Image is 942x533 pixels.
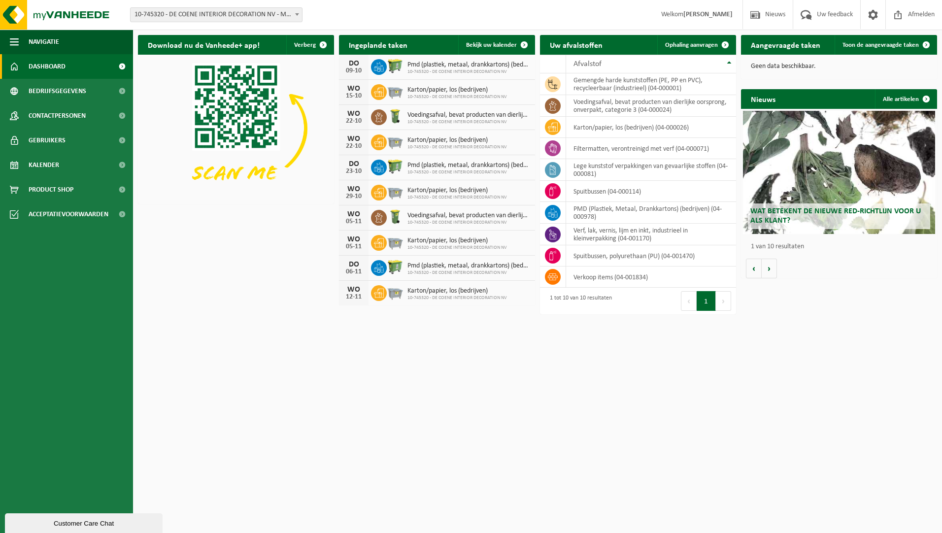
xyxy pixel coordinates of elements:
[344,67,364,74] div: 09-10
[29,177,73,202] span: Product Shop
[407,136,507,144] span: Karton/papier, los (bedrijven)
[344,85,364,93] div: WO
[566,245,736,266] td: spuitbussen, polyurethaan (PU) (04-001470)
[387,133,404,150] img: WB-2500-GAL-GY-01
[566,73,736,95] td: gemengde harde kunststoffen (PE, PP en PVC), recycleerbaar (industrieel) (04-000001)
[566,138,736,159] td: filtermatten, verontreinigd met verf (04-000071)
[344,261,364,268] div: DO
[540,35,612,54] h2: Uw afvalstoffen
[344,185,364,193] div: WO
[681,291,697,311] button: Previous
[344,118,364,125] div: 22-10
[751,243,932,250] p: 1 van 10 resultaten
[344,210,364,218] div: WO
[566,95,736,117] td: voedingsafval, bevat producten van dierlijke oorsprong, onverpakt, categorie 3 (04-000024)
[407,69,530,75] span: 10-745320 - DE COENE INTERIOR DECORATION NV
[138,35,269,54] h2: Download nu de Vanheede+ app!
[387,233,404,250] img: WB-2500-GAL-GY-01
[407,262,530,270] span: Pmd (plastiek, metaal, drankkartons) (bedrijven)
[29,30,59,54] span: Navigatie
[5,511,165,533] iframe: chat widget
[716,291,731,311] button: Next
[387,83,404,100] img: WB-2500-GAL-GY-01
[387,183,404,200] img: WB-2500-GAL-GY-01
[762,259,777,278] button: Volgende
[407,187,507,195] span: Karton/papier, los (bedrijven)
[566,159,736,181] td: lege kunststof verpakkingen van gevaarlijke stoffen (04-000081)
[344,294,364,300] div: 12-11
[566,266,736,288] td: verkoop items (04-001834)
[131,8,302,22] span: 10-745320 - DE COENE INTERIOR DECORATION NV - MARKE
[407,169,530,175] span: 10-745320 - DE COENE INTERIOR DECORATION NV
[344,168,364,175] div: 23-10
[407,212,530,220] span: Voedingsafval, bevat producten van dierlijke oorsprong, onverpakt, categorie 3
[344,235,364,243] div: WO
[407,94,507,100] span: 10-745320 - DE COENE INTERIOR DECORATION NV
[387,158,404,175] img: WB-0660-HPE-GN-50
[294,42,316,48] span: Verberg
[741,35,830,54] h2: Aangevraagde taken
[29,54,66,79] span: Dashboard
[842,42,919,48] span: Toon de aangevraagde taken
[750,207,921,225] span: Wat betekent de nieuwe RED-richtlijn voor u als klant?
[407,144,507,150] span: 10-745320 - DE COENE INTERIOR DECORATION NV
[407,61,530,69] span: Pmd (plastiek, metaal, drankkartons) (bedrijven)
[566,181,736,202] td: spuitbussen (04-000114)
[407,295,507,301] span: 10-745320 - DE COENE INTERIOR DECORATION NV
[466,42,517,48] span: Bekijk uw kalender
[407,220,530,226] span: 10-745320 - DE COENE INTERIOR DECORATION NV
[751,63,927,70] p: Geen data beschikbaar.
[387,284,404,300] img: WB-2500-GAL-GY-01
[875,89,936,109] a: Alle artikelen
[407,195,507,200] span: 10-745320 - DE COENE INTERIOR DECORATION NV
[344,286,364,294] div: WO
[566,224,736,245] td: verf, lak, vernis, lijm en inkt, industrieel in kleinverpakking (04-001170)
[458,35,534,55] a: Bekijk uw kalender
[29,128,66,153] span: Gebruikers
[566,117,736,138] td: karton/papier, los (bedrijven) (04-000026)
[344,110,364,118] div: WO
[29,79,86,103] span: Bedrijfsgegevens
[573,60,602,68] span: Afvalstof
[665,42,718,48] span: Ophaling aanvragen
[407,245,507,251] span: 10-745320 - DE COENE INTERIOR DECORATION NV
[407,162,530,169] span: Pmd (plastiek, metaal, drankkartons) (bedrijven)
[29,153,59,177] span: Kalender
[387,58,404,74] img: WB-0660-HPE-GN-50
[339,35,417,54] h2: Ingeplande taken
[741,89,785,108] h2: Nieuws
[407,119,530,125] span: 10-745320 - DE COENE INTERIOR DECORATION NV
[29,103,86,128] span: Contactpersonen
[407,237,507,245] span: Karton/papier, los (bedrijven)
[344,193,364,200] div: 29-10
[286,35,333,55] button: Verberg
[387,108,404,125] img: WB-0140-HPE-GN-50
[683,11,733,18] strong: [PERSON_NAME]
[344,143,364,150] div: 22-10
[387,208,404,225] img: WB-0140-HPE-GN-50
[344,135,364,143] div: WO
[407,86,507,94] span: Karton/papier, los (bedrijven)
[407,287,507,295] span: Karton/papier, los (bedrijven)
[344,218,364,225] div: 05-11
[130,7,303,22] span: 10-745320 - DE COENE INTERIOR DECORATION NV - MARKE
[344,60,364,67] div: DO
[407,111,530,119] span: Voedingsafval, bevat producten van dierlijke oorsprong, onverpakt, categorie 3
[29,202,108,227] span: Acceptatievoorwaarden
[566,202,736,224] td: PMD (Plastiek, Metaal, Drankkartons) (bedrijven) (04-000978)
[835,35,936,55] a: Toon de aangevraagde taken
[387,259,404,275] img: WB-0660-HPE-GN-50
[407,270,530,276] span: 10-745320 - DE COENE INTERIOR DECORATION NV
[545,290,612,312] div: 1 tot 10 van 10 resultaten
[344,93,364,100] div: 15-10
[344,160,364,168] div: DO
[746,259,762,278] button: Vorige
[697,291,716,311] button: 1
[344,268,364,275] div: 06-11
[138,55,334,202] img: Download de VHEPlus App
[657,35,735,55] a: Ophaling aanvragen
[344,243,364,250] div: 05-11
[743,111,935,234] a: Wat betekent de nieuwe RED-richtlijn voor u als klant?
